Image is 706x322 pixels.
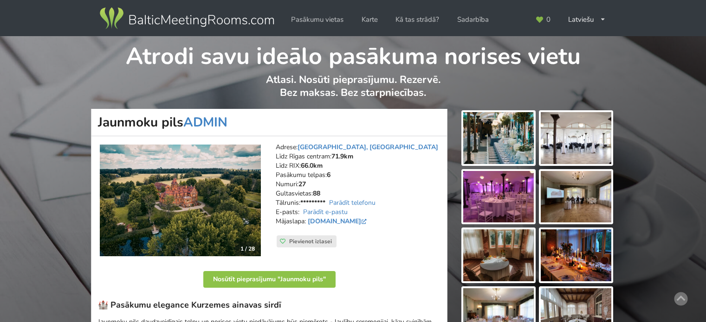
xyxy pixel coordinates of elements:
div: Latviešu [562,11,612,29]
strong: 88 [313,189,320,198]
a: ADMIN [183,114,227,131]
a: Pasākumu vietas [285,11,350,29]
a: Parādīt telefonu [329,198,376,207]
h1: Atrodi savu ideālo pasākuma norises vietu [91,36,615,71]
img: Jaunmoku pils | Tukuma novads | Pasākumu vieta - galerijas bilde [541,112,611,164]
a: Parādīt e-pastu [303,208,348,216]
a: Kā tas strādā? [389,11,446,29]
div: 1 / 28 [235,242,260,256]
h3: 🏰 Pasākumu elegance Kurzemes ainavas sirdī [98,300,440,310]
img: Jaunmoku pils | Tukuma novads | Pasākumu vieta - galerijas bilde [463,171,534,223]
address: Adrese: Līdz Rīgas centram: Līdz RIX: Pasākumu telpas: Numuri: Gultasvietas: Tālrunis: E-pasts: M... [276,143,440,235]
img: Jaunmoku pils | Tukuma novads | Pasākumu vieta - galerijas bilde [541,171,611,223]
img: Jaunmoku pils | Tukuma novads | Pasākumu vieta - galerijas bilde [463,229,534,281]
h1: Jaunmoku pils [91,109,447,136]
a: Karte [355,11,384,29]
span: Pievienot izlasei [289,238,332,245]
img: Pils, muiža | Tukuma novads | Jaunmoku pils [100,145,261,256]
a: Pils, muiža | Tukuma novads | Jaunmoku pils 1 / 28 [100,145,261,256]
img: Jaunmoku pils | Tukuma novads | Pasākumu vieta - galerijas bilde [541,229,611,281]
strong: 27 [298,180,306,189]
p: Atlasi. Nosūti pieprasījumu. Rezervē. Bez maksas. Bez starpniecības. [91,73,615,109]
strong: 71.9km [331,152,353,161]
a: Sadarbība [451,11,495,29]
a: [DOMAIN_NAME] [308,217,369,226]
img: Baltic Meeting Rooms [98,6,276,32]
a: [GEOGRAPHIC_DATA], [GEOGRAPHIC_DATA] [298,143,438,152]
strong: 6 [327,170,330,179]
button: Nosūtīt pieprasījumu "Jaunmoku pils" [203,271,336,288]
span: 0 [546,16,551,23]
strong: 66.0km [301,161,323,170]
img: Jaunmoku pils | Tukuma novads | Pasākumu vieta - galerijas bilde [463,112,534,164]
